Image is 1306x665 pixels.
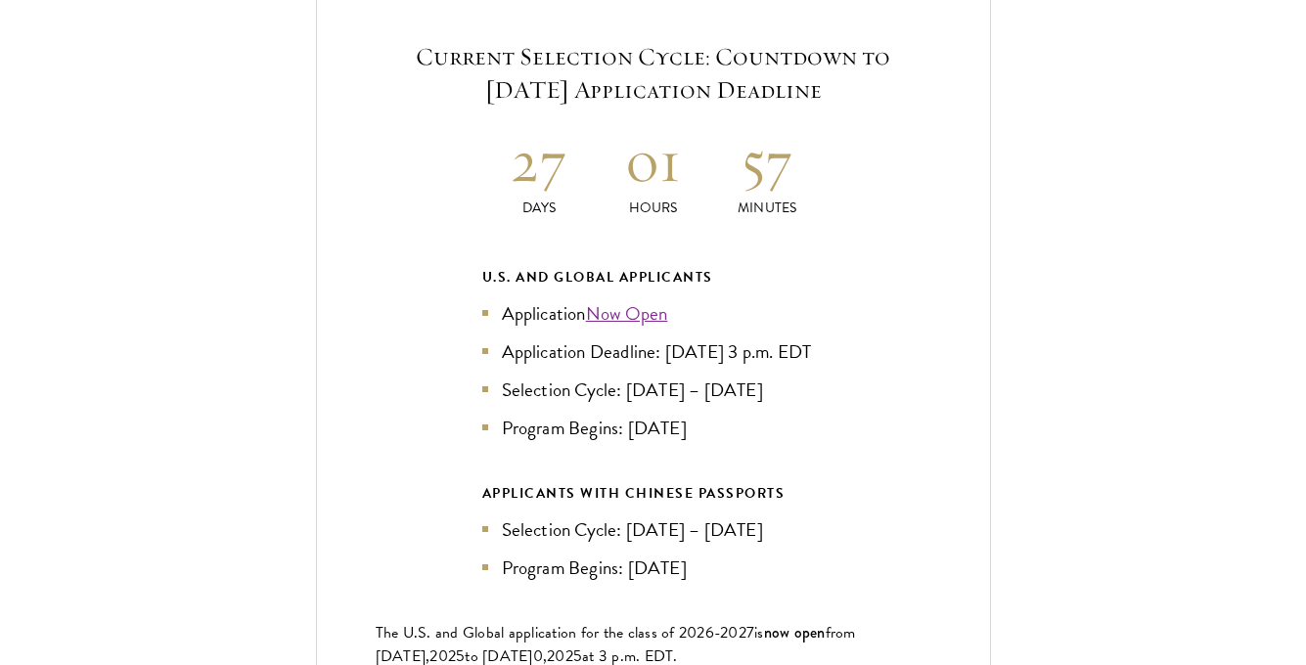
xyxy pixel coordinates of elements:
h2: 01 [596,124,710,198]
div: U.S. and Global Applicants [482,265,825,289]
div: APPLICANTS WITH CHINESE PASSPORTS [482,481,825,506]
a: Now Open [586,299,668,328]
li: Selection Cycle: [DATE] – [DATE] [482,515,825,544]
h2: 57 [710,124,825,198]
span: now open [764,621,826,643]
li: Application Deadline: [DATE] 3 p.m. EDT [482,337,825,366]
span: -202 [714,621,746,644]
span: The U.S. and Global application for the class of 202 [376,621,705,644]
p: Days [482,198,597,218]
li: Program Begins: [DATE] [482,554,825,582]
p: Hours [596,198,710,218]
li: Application [482,299,825,328]
h2: 27 [482,124,597,198]
li: Program Begins: [DATE] [482,414,825,442]
h5: Current Selection Cycle: Countdown to [DATE] Application Deadline [376,40,931,107]
span: 6 [705,621,714,644]
li: Selection Cycle: [DATE] – [DATE] [482,376,825,404]
span: 7 [746,621,754,644]
span: is [754,621,764,644]
p: Minutes [710,198,825,218]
